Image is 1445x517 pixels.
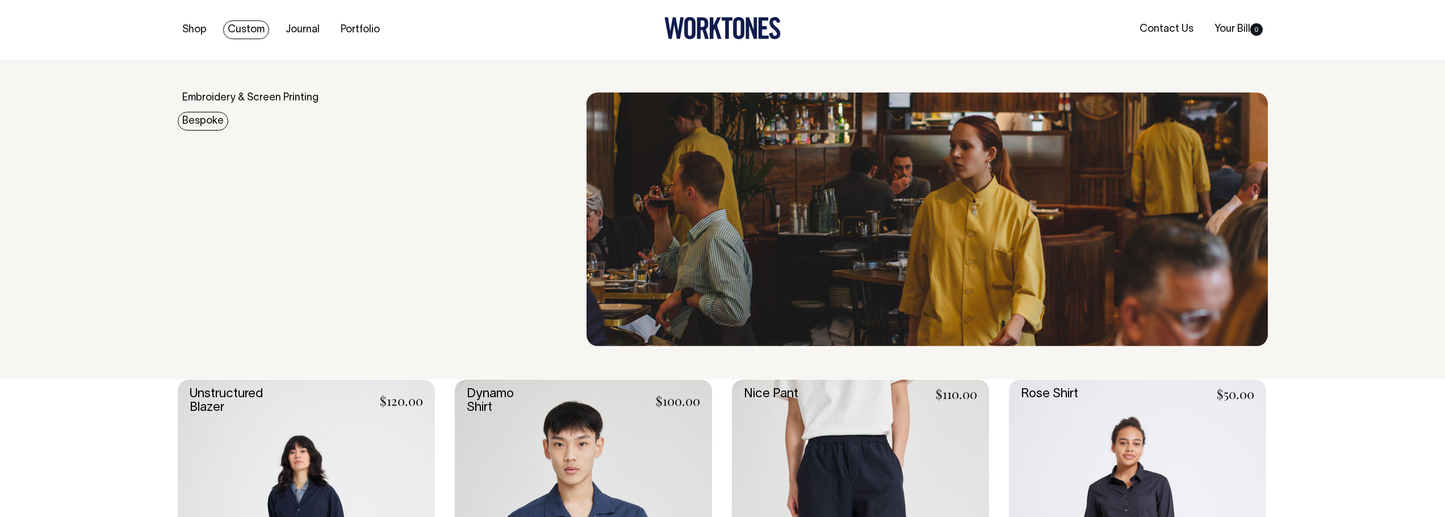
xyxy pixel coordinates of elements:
a: Bespoke [178,112,228,131]
a: Custom [223,20,269,39]
a: Shop [178,20,211,39]
img: Bespoke [587,93,1268,346]
a: Journal [281,20,324,39]
a: Your Bill0 [1210,20,1267,39]
a: Embroidery & Screen Printing [178,89,323,107]
a: Portfolio [336,20,384,39]
a: Contact Us [1135,20,1198,39]
span: 0 [1250,23,1263,36]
